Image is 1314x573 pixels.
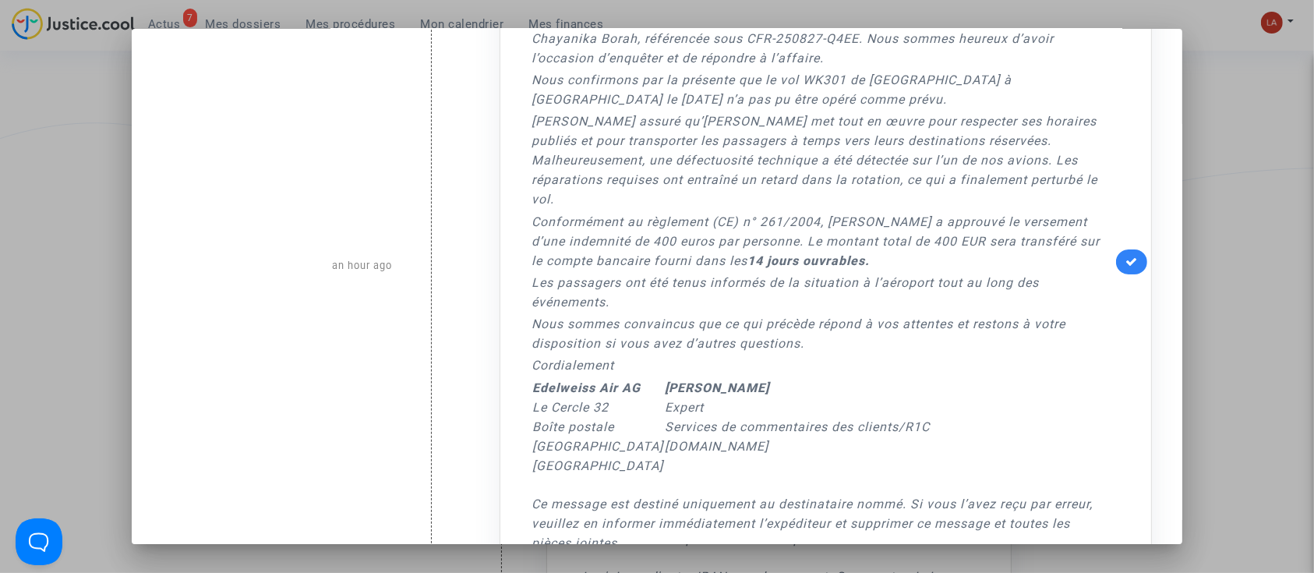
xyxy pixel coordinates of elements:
iframe: Help Scout Beacon - Open [16,518,62,565]
p: Le Cercle 32 Boîte postale [GEOGRAPHIC_DATA] [GEOGRAPHIC_DATA] [532,378,663,476]
p: Nous sommes convaincus que ce qui précède répond à vos attentes et restons à votre disposition si... [532,314,1112,353]
p: [PERSON_NAME] assuré qu’[PERSON_NAME] met tout en œuvre pour respecter ses horaires publiés et po... [532,111,1112,209]
strong: [PERSON_NAME] [665,380,769,395]
strong: 14 jours ouvrables. [747,253,870,268]
a: [DOMAIN_NAME] [665,439,768,454]
p: Les passagers ont été tenus informés de la situation à l’aéroport tout au long des événements. [532,273,1112,312]
p: Nous vous remercions pour votre courriel du [DATE] concernant notre cliente commune, Mme Chayanik... [532,9,1112,68]
p: Conformément au règlement (CE) n° 261/2004, [PERSON_NAME] a approuvé le versement d’une indemnité... [532,212,1112,271]
p: Nous confirmons par la présente que le vol WK301 de [GEOGRAPHIC_DATA] à [GEOGRAPHIC_DATA] le [DAT... [532,70,1112,109]
p: Ce message est destiné uniquement au destinataire nommé. Si vous l’avez reçu par erreur, veuillez... [532,494,1112,553]
strong: Edelweiss Air AG [532,380,641,395]
p: Expert Services de commentaires des clients/R1C [665,378,930,476]
p: Cordialement [532,355,1112,375]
